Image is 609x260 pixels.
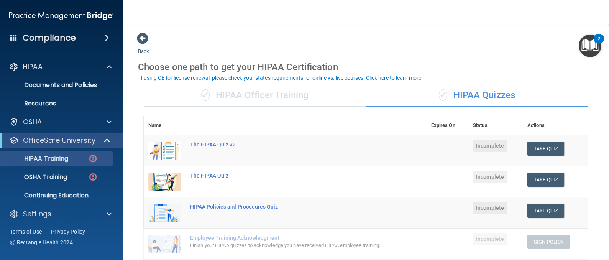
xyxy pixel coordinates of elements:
[527,142,564,156] button: Take Quiz
[88,172,98,182] img: danger-circle.6113f641.png
[527,204,564,218] button: Take Quiz
[9,62,112,71] a: HIPAA
[473,171,507,183] span: Incomplete
[473,233,507,245] span: Incomplete
[144,84,366,107] div: HIPAA Officer Training
[5,173,67,181] p: OSHA Training
[527,173,564,187] button: Take Quiz
[144,116,185,135] th: Name
[598,39,600,49] div: 2
[88,154,98,163] img: danger-circle.6113f641.png
[9,136,111,145] a: OfficeSafe University
[51,228,85,235] a: Privacy Policy
[439,89,447,101] span: ✓
[523,116,588,135] th: Actions
[579,35,601,57] button: Open Resource Center, 2 new notifications
[10,239,73,246] span: Ⓒ Rectangle Health 2024
[190,142,388,148] div: The HIPAA Quiz #2
[9,209,112,219] a: Settings
[23,209,51,219] p: Settings
[473,140,507,152] span: Incomplete
[427,116,468,135] th: Expires On
[527,235,570,249] button: Sign Policy
[23,136,95,145] p: OfficeSafe University
[5,100,110,107] p: Resources
[468,116,523,135] th: Status
[5,192,110,199] p: Continuing Education
[190,204,388,210] div: HIPAA Policies and Procedures Quiz
[9,117,112,127] a: OSHA
[23,117,42,127] p: OSHA
[201,89,210,101] span: ✓
[190,173,388,179] div: The HIPAA Quiz
[10,228,42,235] a: Terms of Use
[139,75,423,81] div: If using CE for license renewal, please check your state's requirements for online vs. live cours...
[138,56,594,78] div: Choose one path to get your HIPAA Certification
[366,84,588,107] div: HIPAA Quizzes
[138,39,149,54] a: Back
[5,155,68,163] p: HIPAA Training
[5,81,110,89] p: Documents and Policies
[23,62,43,71] p: HIPAA
[23,33,76,43] h4: Compliance
[190,241,388,250] div: Finish your HIPAA quizzes to acknowledge you have received HIPAA employee training.
[9,8,113,23] img: PMB logo
[190,235,388,241] div: Employee Training Acknowledgment
[473,202,507,214] span: Incomplete
[138,74,424,82] button: If using CE for license renewal, please check your state's requirements for online vs. live cours...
